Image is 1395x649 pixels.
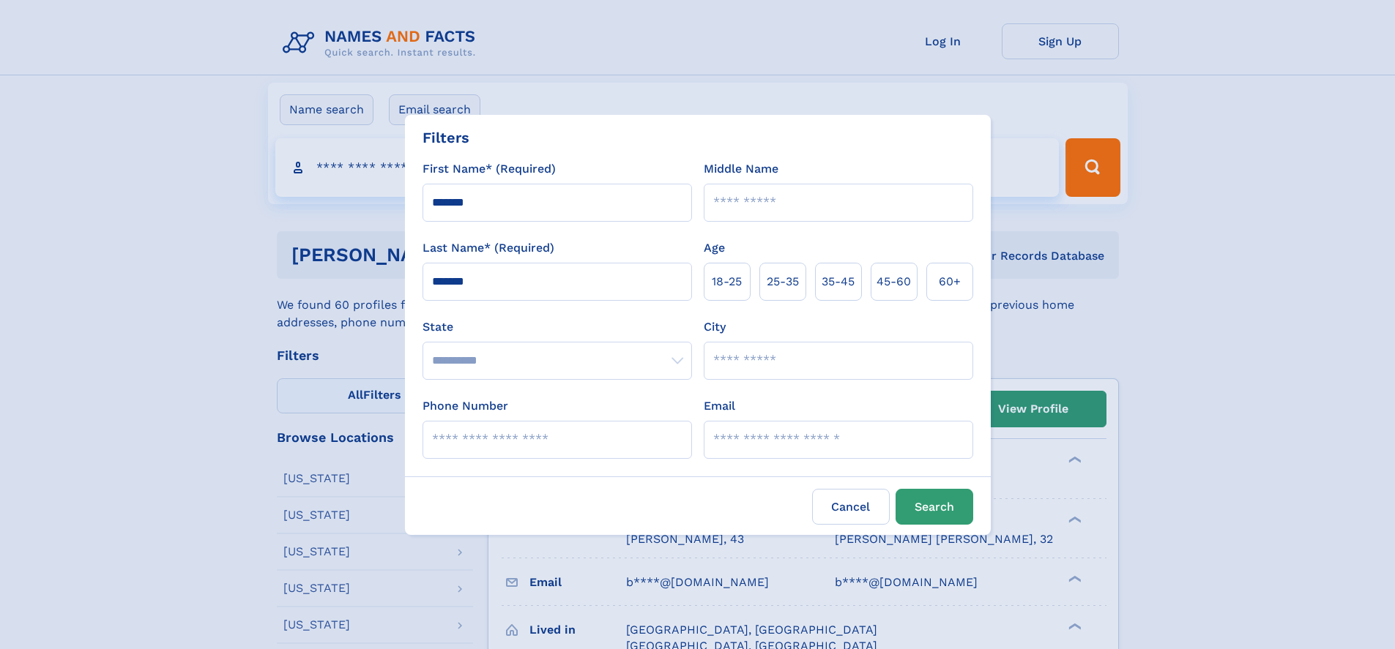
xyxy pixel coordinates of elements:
label: Last Name* (Required) [423,239,554,257]
span: 60+ [939,273,961,290]
label: City [704,318,726,336]
span: 45‑60 [877,273,911,290]
span: 35‑45 [822,273,855,290]
label: Middle Name [704,160,778,178]
label: Age [704,239,725,257]
span: 25‑35 [767,273,799,290]
div: Filters [423,127,469,149]
label: State [423,318,692,336]
label: Phone Number [423,397,508,415]
span: 18‑25 [712,273,742,290]
button: Search [896,489,973,525]
label: First Name* (Required) [423,160,556,178]
label: Email [704,397,735,415]
label: Cancel [812,489,890,525]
